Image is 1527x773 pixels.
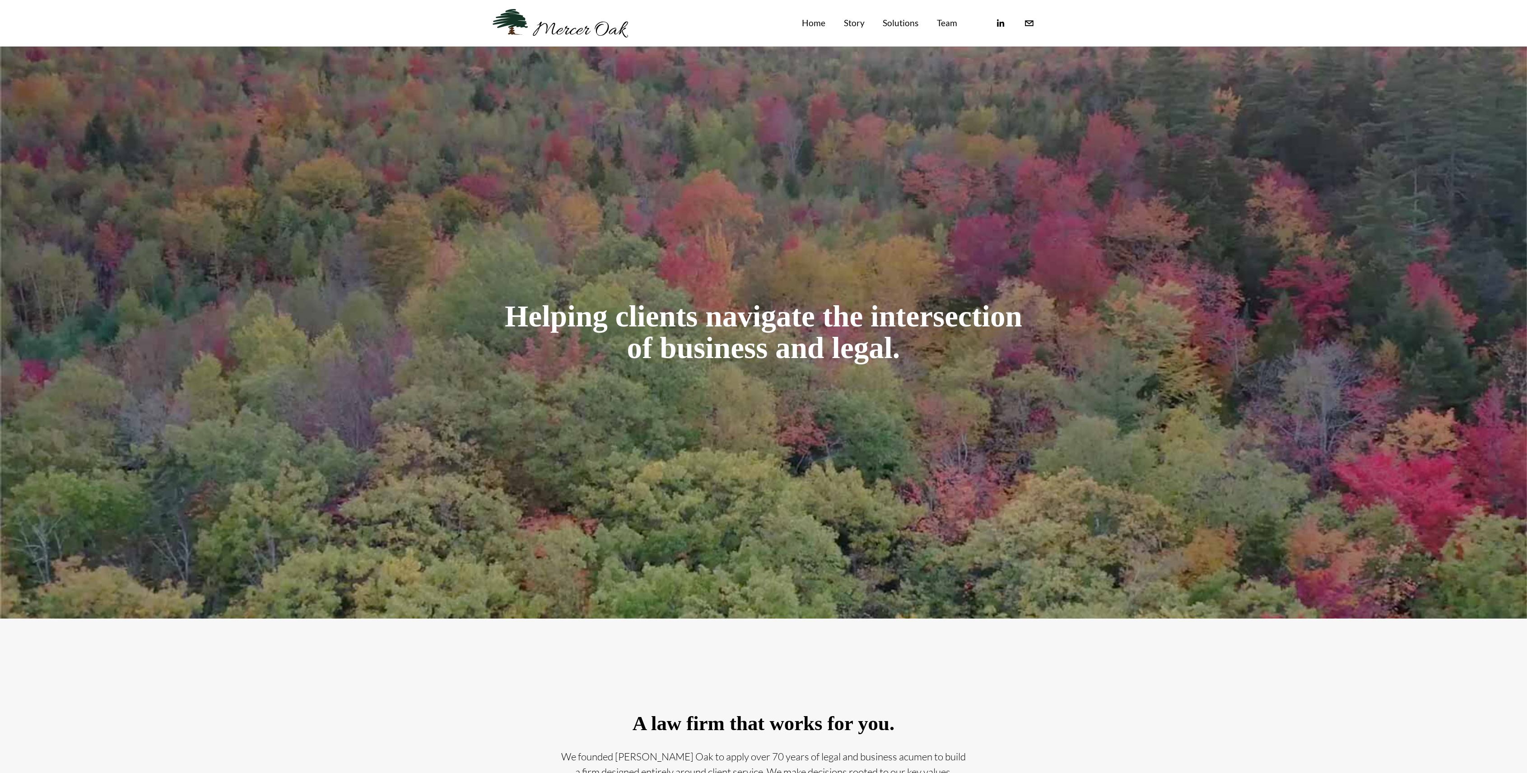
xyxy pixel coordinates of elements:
[883,16,918,31] a: Solutions
[1024,18,1034,28] a: info@merceroaklaw.com
[802,16,825,31] a: Home
[560,712,967,735] h2: A law firm that works for you.
[493,301,1034,364] h1: Helping clients navigate the intersection of business and legal.
[937,16,957,31] a: Team
[844,16,865,31] a: Story
[995,18,1006,28] a: linkedin-unauth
